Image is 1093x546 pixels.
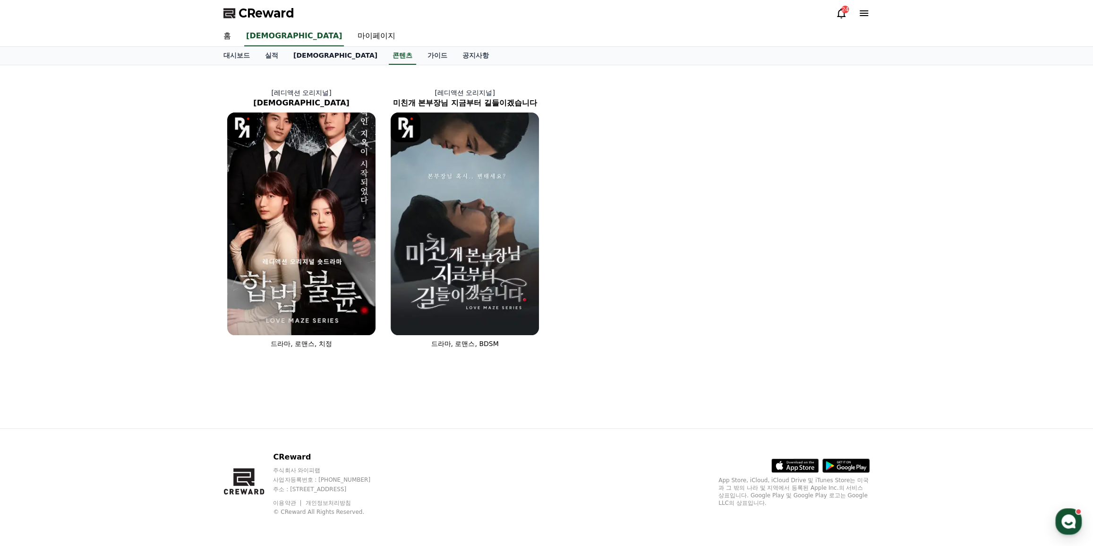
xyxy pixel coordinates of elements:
a: 24 [836,8,847,19]
img: 미친개 본부장님 지금부터 길들이겠습니다 [391,113,539,335]
h2: 미친개 본부장님 지금부터 길들이겠습니다 [383,97,546,109]
a: 설정 [122,300,181,323]
a: [레디액션 오리지널] 미친개 본부장님 지금부터 길들이겠습니다 미친개 본부장님 지금부터 길들이겠습니다 [object Object] Logo 드라마, 로맨스, BDSM [383,80,546,356]
span: 설정 [146,314,157,321]
p: App Store, iCloud, iCloud Drive 및 iTunes Store는 미국과 그 밖의 나라 및 지역에서 등록된 Apple Inc.의 서비스 상표입니다. Goo... [718,477,870,507]
img: [object Object] Logo [391,113,420,142]
span: 드라마, 로맨스, BDSM [431,340,498,347]
h2: [DEMOGRAPHIC_DATA] [220,97,383,109]
a: 콘텐츠 [389,47,416,65]
a: [DEMOGRAPHIC_DATA] [286,47,385,65]
a: 이용약관 [273,500,303,506]
p: [레디액션 오리지널] [383,88,546,97]
a: 실적 [257,47,286,65]
a: [DEMOGRAPHIC_DATA] [244,26,344,46]
img: [object Object] Logo [227,113,257,142]
a: 마이페이지 [350,26,402,46]
a: 공지사항 [455,47,496,65]
a: 홈 [3,300,62,323]
p: 주소 : [STREET_ADDRESS] [273,485,388,493]
p: 사업자등록번호 : [PHONE_NUMBER] [273,476,388,484]
div: 24 [841,6,849,13]
span: 대화 [86,314,98,322]
a: CReward [223,6,294,21]
img: 합법불륜 [227,113,376,335]
p: CReward [273,451,388,463]
a: 개인정보처리방침 [306,500,351,506]
span: CReward [239,6,294,21]
p: [레디액션 오리지널] [220,88,383,97]
p: © CReward All Rights Reserved. [273,508,388,516]
a: 홈 [216,26,239,46]
p: 주식회사 와이피랩 [273,467,388,474]
span: 홈 [30,314,35,321]
a: 대시보드 [216,47,257,65]
span: 드라마, 로맨스, 치정 [271,340,332,347]
a: 대화 [62,300,122,323]
a: [레디액션 오리지널] [DEMOGRAPHIC_DATA] 합법불륜 [object Object] Logo 드라마, 로맨스, 치정 [220,80,383,356]
a: 가이드 [420,47,455,65]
